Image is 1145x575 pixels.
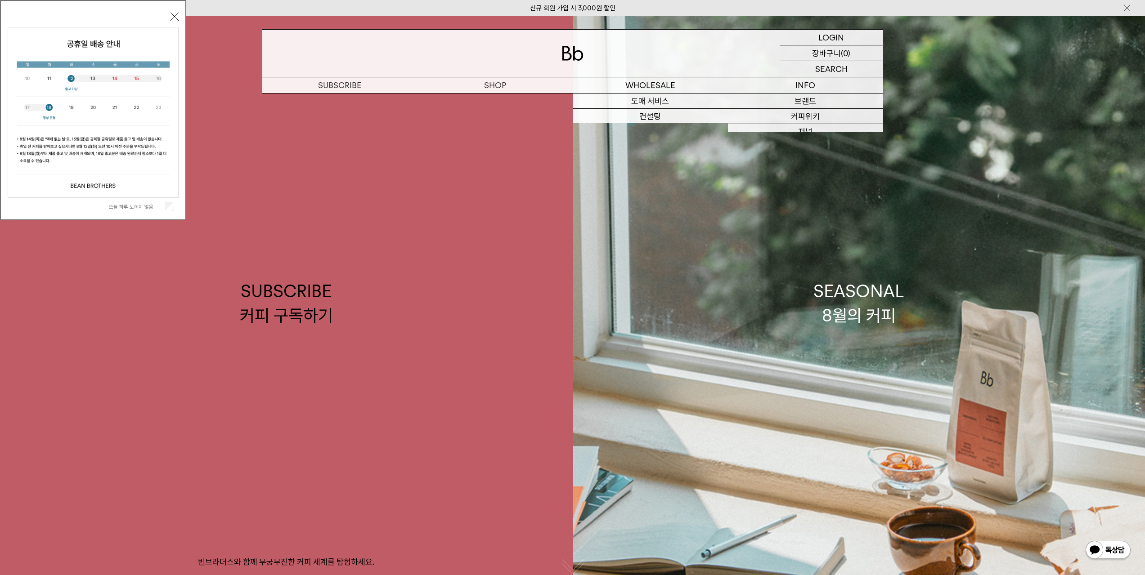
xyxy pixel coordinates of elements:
a: 커피위키 [728,109,883,124]
a: SHOP [418,77,573,93]
p: WHOLESALE [573,77,728,93]
img: 카카오톡 채널 1:1 채팅 버튼 [1085,540,1132,562]
p: LOGIN [818,30,844,45]
a: 저널 [728,124,883,139]
a: 컨설팅 [573,109,728,124]
a: LOGIN [780,30,883,45]
p: INFO [728,77,883,93]
button: 닫기 [171,13,179,21]
img: cb63d4bbb2e6550c365f227fdc69b27f_113810.jpg [8,27,178,197]
img: 로고 [562,46,584,61]
label: 오늘 하루 보이지 않음 [109,204,163,210]
p: (0) [841,45,850,61]
a: 신규 회원 가입 시 3,000원 할인 [530,4,615,12]
a: 도매 서비스 [573,94,728,109]
p: 장바구니 [812,45,841,61]
div: SEASONAL 8월의 커피 [813,279,904,327]
p: SEARCH [815,61,848,77]
a: SUBSCRIBE [262,77,418,93]
a: 장바구니 (0) [780,45,883,61]
div: SUBSCRIBE 커피 구독하기 [240,279,333,327]
a: 브랜드 [728,94,883,109]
